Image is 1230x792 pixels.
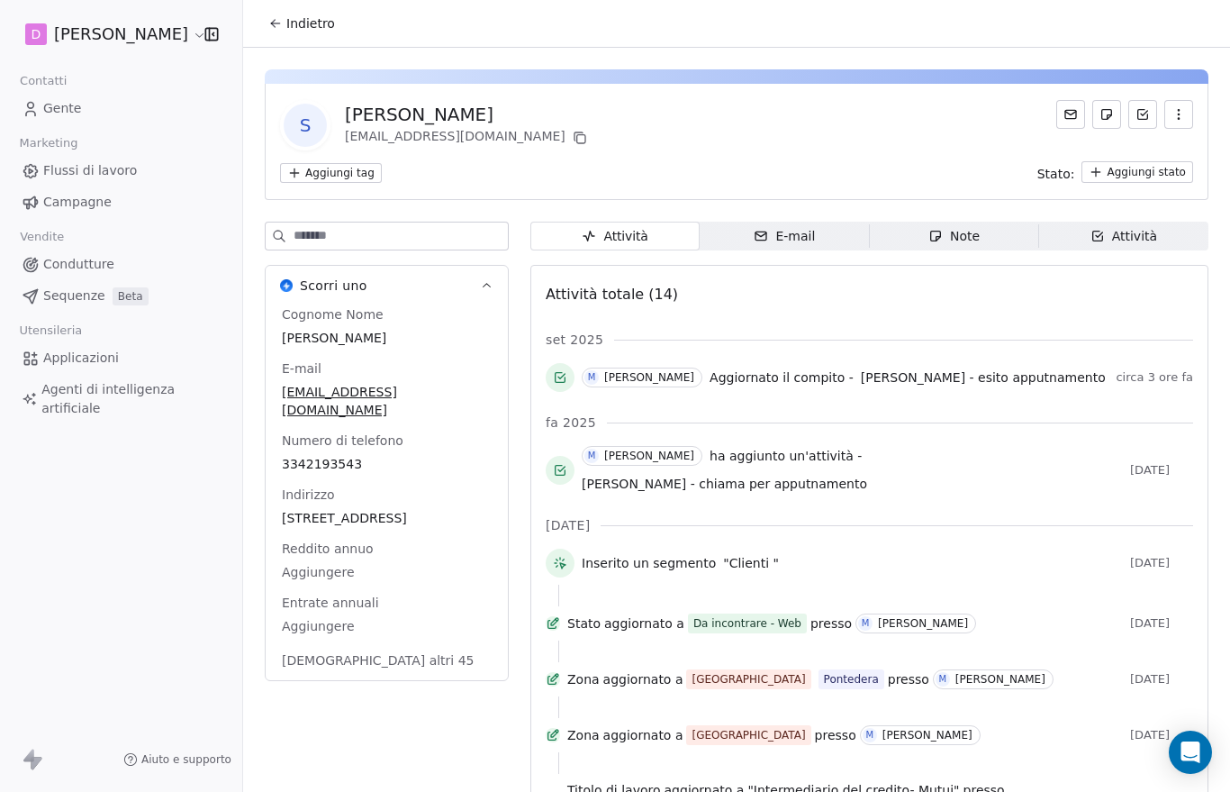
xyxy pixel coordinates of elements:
font: [DATE] [1130,463,1170,477]
font: [DATE] [1130,728,1170,742]
span: Attività totale (14) [546,286,678,303]
div: [PERSON_NAME] [878,617,968,630]
span: Zona [567,670,600,688]
div: M [865,728,873,742]
span: Inserito un segmento [582,554,716,572]
div: Scorri unoScorri uno [266,305,508,680]
span: Zona [567,726,600,744]
a: SequenzeBeta [14,281,228,311]
font: circa 3 ore fa [1116,370,1193,384]
font: E-mail [775,227,815,246]
span: Applicazioni [43,349,119,368]
div: [PERSON_NAME] [604,450,694,462]
a: Condutture [14,250,228,279]
div: M [939,672,947,687]
span: S [284,104,327,147]
span: ha aggiunto un'attività - [710,447,862,465]
button: Indietro [258,7,346,40]
span: Aggiungere [282,563,492,581]
span: Beta [113,287,149,305]
span: Contatti [12,68,75,95]
span: Gente [43,99,81,118]
font: [DEMOGRAPHIC_DATA] altri 45 [282,651,475,669]
span: fa 2025 [546,414,596,432]
font: Aggiungi stato [1107,165,1186,179]
a: [PERSON_NAME] - chiama per apputnamento [582,473,867,495]
a: Gente [14,94,228,123]
span: [STREET_ADDRESS] [282,509,492,527]
span: Marketing [12,130,86,157]
button: Scorri unoScorri uno [266,266,508,305]
font: [EMAIL_ADDRESS][DOMAIN_NAME] [345,129,565,143]
span: Scorri uno [300,277,367,295]
span: Stato [567,614,601,633]
span: "Clienti " [723,554,779,572]
div: [PERSON_NAME] [955,673,1045,686]
span: Aggiornato il compito - [710,369,854,387]
span: Condutture [43,255,114,274]
font: [DATE] [1130,672,1170,686]
span: Reddito annuo [278,540,377,558]
div: [GEOGRAPHIC_DATA] [692,670,805,688]
div: [PERSON_NAME] [882,729,972,742]
span: presso [888,670,929,688]
span: [PERSON_NAME] - esito apputnamento [861,370,1106,385]
span: [PERSON_NAME] [282,329,492,347]
div: Apri Intercom Messenger [1169,731,1212,774]
span: Stato: [1037,165,1075,183]
span: Agenti di intelligenza artificiale [41,380,221,418]
span: Campagne [43,193,112,212]
span: Aiuto e supporto [141,752,231,767]
span: aggiornato a [604,614,684,633]
button: D[PERSON_NAME] [22,19,192,50]
span: Indirizzo [278,486,339,504]
span: D [32,25,41,43]
span: [PERSON_NAME] [54,23,188,46]
font: Note [950,227,980,246]
div: [GEOGRAPHIC_DATA] [692,726,805,744]
span: Sequenze [43,287,105,305]
div: M [588,449,596,463]
span: aggiornato a [603,670,683,688]
span: Cognome Nome [278,305,387,323]
a: Flussi di lavoro [14,156,228,186]
span: presso [810,614,852,633]
span: Utensileria [12,317,90,344]
span: Indietro [286,14,335,32]
a: [PERSON_NAME] - esito apputnamento [861,367,1106,388]
span: presso [815,726,856,744]
a: Aiuto e supporto [123,752,231,767]
font: Attività [1112,227,1157,246]
span: Entrate annuali [278,594,383,612]
img: Scorri uno [280,279,293,292]
span: Numero di telefono [278,432,407,450]
span: set 2025 [546,331,603,349]
span: Flussi di lavoro [43,161,137,180]
div: Da incontrare - Web [693,614,801,633]
div: M [588,370,596,385]
button: Aggiungi stato [1081,161,1193,183]
a: Campagne [14,187,228,217]
span: Aggiungere [282,617,492,635]
div: Pontedera [824,670,879,688]
span: E-mail [278,360,325,378]
div: [PERSON_NAME] [345,102,591,127]
a: Agenti di intelligenza artificiale [14,375,228,423]
div: M [862,616,870,631]
a: Applicazioni [14,343,228,373]
span: aggiornato a [603,726,683,744]
button: Aggiungi tag [280,163,382,183]
span: 3342193543 [282,455,492,473]
font: [DATE] [1130,616,1170,630]
font: Aggiungi tag [305,166,375,180]
span: Vendite [13,223,72,250]
button: [DEMOGRAPHIC_DATA] altri 45 [271,644,485,677]
div: [PERSON_NAME] [604,371,694,384]
span: [EMAIL_ADDRESS][DOMAIN_NAME] [282,383,492,419]
span: [PERSON_NAME] - chiama per apputnamento [582,477,867,491]
span: [DATE] [546,516,590,534]
font: [DATE] [1130,556,1170,569]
